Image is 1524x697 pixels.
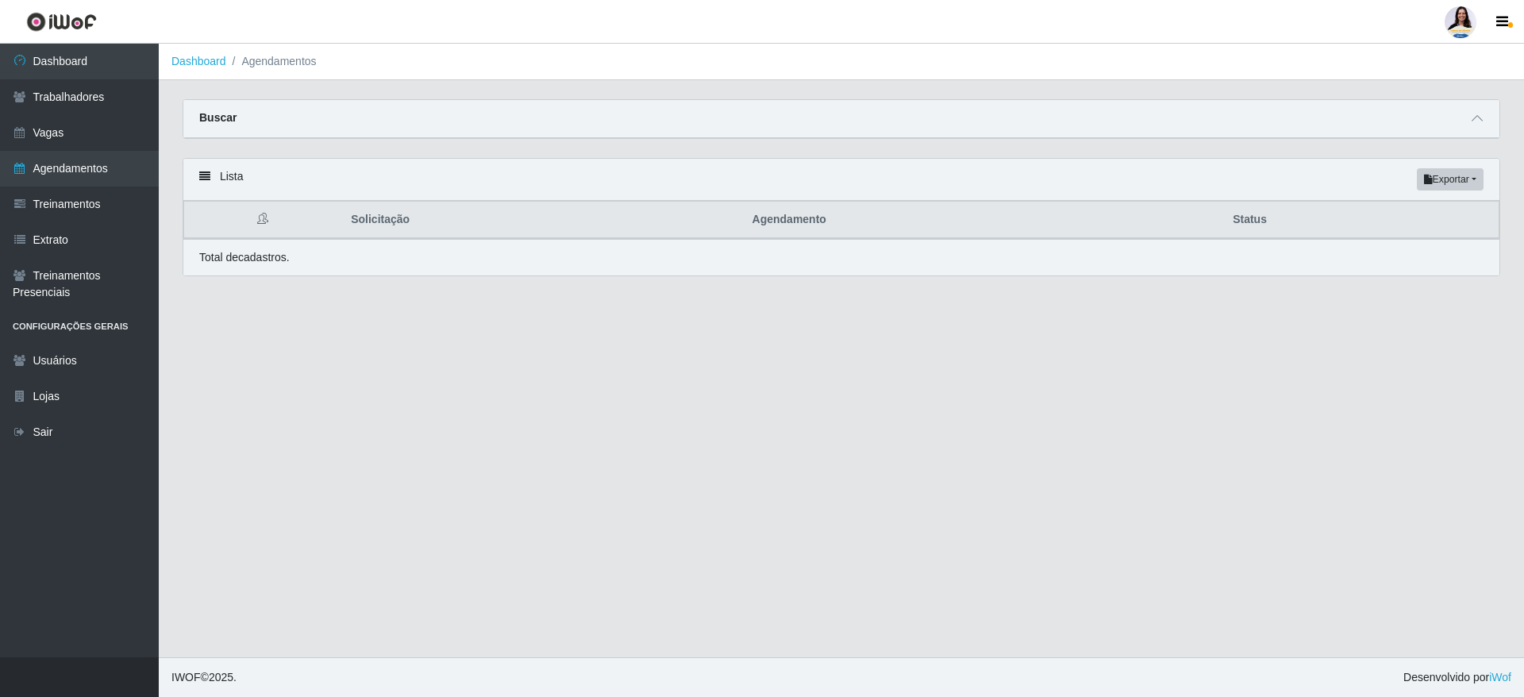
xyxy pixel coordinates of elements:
[1489,671,1511,684] a: iWof
[1403,669,1511,686] span: Desenvolvido por
[199,111,237,124] strong: Buscar
[341,202,742,239] th: Solicitação
[171,669,237,686] span: © 2025 .
[159,44,1524,80] nav: breadcrumb
[199,249,290,266] p: Total de cadastros.
[171,671,201,684] span: IWOF
[743,202,1224,239] th: Agendamento
[171,55,226,67] a: Dashboard
[1223,202,1499,239] th: Status
[226,53,317,70] li: Agendamentos
[26,12,97,32] img: CoreUI Logo
[183,159,1499,201] div: Lista
[1417,168,1484,191] button: Exportar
